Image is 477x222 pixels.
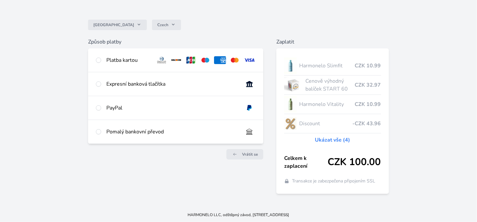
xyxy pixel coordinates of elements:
span: CZK 10.99 [355,62,381,70]
img: CLEAN_VITALITY_se_stinem_x-lo.jpg [284,96,297,112]
img: discount-lo.png [284,115,297,132]
span: [GEOGRAPHIC_DATA] [93,22,134,27]
span: Vrátit se [242,152,258,157]
img: bankTransfer_IBAN.svg [243,128,255,136]
span: Transakce je zabezpečena připojením SSL [292,178,375,184]
span: Czech [157,22,168,27]
img: paypal.svg [243,104,255,112]
span: Discount [299,120,353,128]
img: maestro.svg [199,56,211,64]
img: discover.svg [170,56,182,64]
h6: Zaplatit [276,38,389,46]
span: Celkem k zaplacení [284,154,328,170]
span: CZK 32.97 [355,81,381,89]
a: Vrátit se [226,149,263,160]
span: CZK 10.99 [355,100,381,108]
div: PayPal [106,104,238,112]
h6: Způsob platby [88,38,263,46]
img: diners.svg [156,56,168,64]
button: [GEOGRAPHIC_DATA] [88,20,147,30]
div: Platba kartou [106,56,150,64]
img: jcb.svg [185,56,197,64]
img: mc.svg [229,56,241,64]
span: Harmonelo Vitality [299,100,355,108]
span: -CZK 43.96 [353,120,381,128]
button: Czech [152,20,181,30]
span: Harmonelo Slimfit [299,62,355,70]
span: Cenově výhodný balíček START 60 [305,77,355,93]
img: visa.svg [243,56,255,64]
div: Expresní banková tlačítka [106,80,238,88]
a: Ukázat vše (4) [315,136,350,144]
img: onlineBanking_CZ.svg [243,80,255,88]
span: CZK 100.00 [328,156,381,168]
div: Pomalý bankovní převod [106,128,238,136]
img: start.jpg [284,77,303,93]
img: amex.svg [214,56,226,64]
img: SLIMFIT_se_stinem_x-lo.jpg [284,58,297,74]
